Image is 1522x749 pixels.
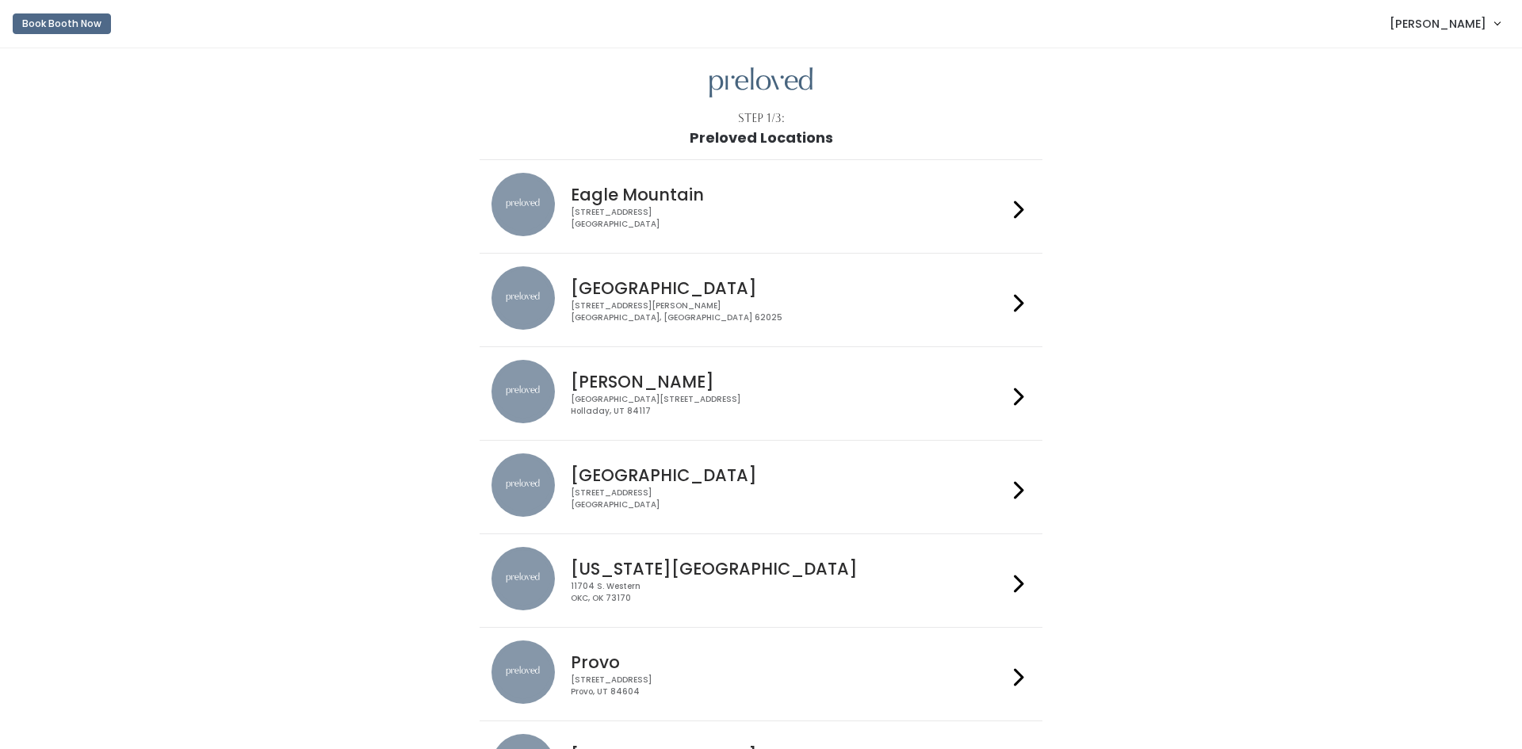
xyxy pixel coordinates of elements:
div: [STREET_ADDRESS] [GEOGRAPHIC_DATA] [571,487,1007,510]
div: [GEOGRAPHIC_DATA][STREET_ADDRESS] Holladay, UT 84117 [571,394,1007,417]
h4: Eagle Mountain [571,185,1007,204]
div: [STREET_ADDRESS] Provo, UT 84604 [571,674,1007,697]
h4: [GEOGRAPHIC_DATA] [571,279,1007,297]
div: Step 1/3: [738,110,785,127]
h4: [US_STATE][GEOGRAPHIC_DATA] [571,560,1007,578]
div: 11704 S. Western OKC, OK 73170 [571,581,1007,604]
a: preloved location [GEOGRAPHIC_DATA] [STREET_ADDRESS][GEOGRAPHIC_DATA] [491,453,1030,521]
div: [STREET_ADDRESS] [GEOGRAPHIC_DATA] [571,207,1007,230]
img: preloved location [491,173,555,236]
div: [STREET_ADDRESS][PERSON_NAME] [GEOGRAPHIC_DATA], [GEOGRAPHIC_DATA] 62025 [571,300,1007,323]
a: preloved location Provo [STREET_ADDRESS]Provo, UT 84604 [491,640,1030,708]
img: preloved location [491,547,555,610]
img: preloved location [491,640,555,704]
img: preloved location [491,266,555,330]
a: Book Booth Now [13,6,111,41]
h4: [GEOGRAPHIC_DATA] [571,466,1007,484]
a: preloved location Eagle Mountain [STREET_ADDRESS][GEOGRAPHIC_DATA] [491,173,1030,240]
h4: [PERSON_NAME] [571,373,1007,391]
button: Book Booth Now [13,13,111,34]
a: preloved location [US_STATE][GEOGRAPHIC_DATA] 11704 S. WesternOKC, OK 73170 [491,547,1030,614]
a: preloved location [GEOGRAPHIC_DATA] [STREET_ADDRESS][PERSON_NAME][GEOGRAPHIC_DATA], [GEOGRAPHIC_D... [491,266,1030,334]
a: preloved location [PERSON_NAME] [GEOGRAPHIC_DATA][STREET_ADDRESS]Holladay, UT 84117 [491,360,1030,427]
img: preloved location [491,453,555,517]
h1: Preloved Locations [690,130,833,146]
h4: Provo [571,653,1007,671]
a: [PERSON_NAME] [1374,6,1516,40]
img: preloved location [491,360,555,423]
span: [PERSON_NAME] [1390,15,1486,32]
img: preloved logo [709,67,813,98]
